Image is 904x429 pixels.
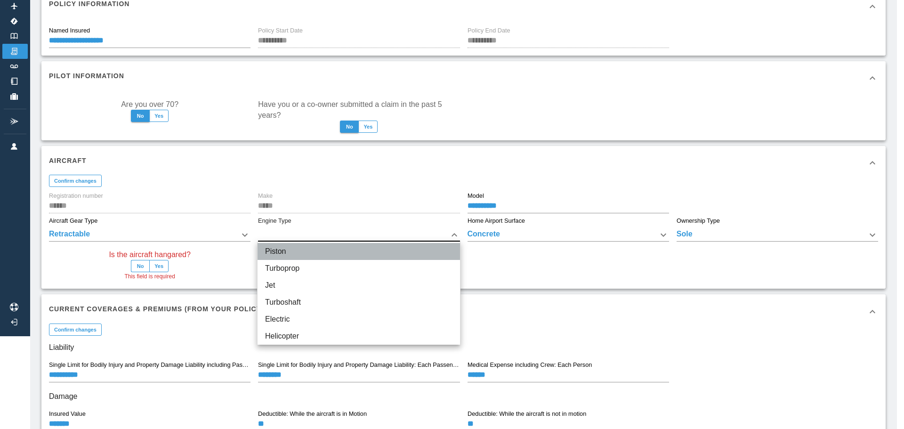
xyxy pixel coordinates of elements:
[258,243,460,260] li: Piston
[258,277,460,294] li: Jet
[258,294,460,311] li: Turboshaft
[258,260,460,277] li: Turboprop
[258,328,460,345] li: Helicopter
[258,311,460,328] li: Electric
